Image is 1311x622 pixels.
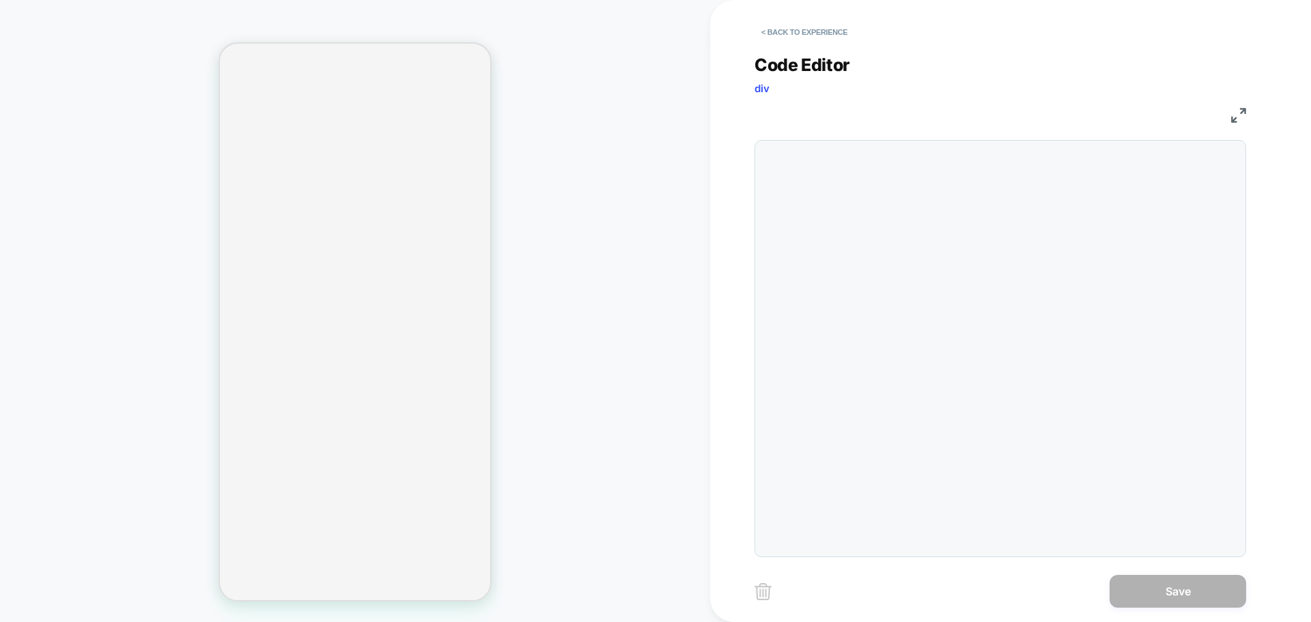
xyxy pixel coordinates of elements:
span: Code Editor [755,55,850,75]
button: < Back to experience [755,21,854,43]
button: Save [1110,575,1246,608]
img: fullscreen [1231,108,1246,123]
span: div [755,82,770,95]
img: delete [755,583,772,600]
